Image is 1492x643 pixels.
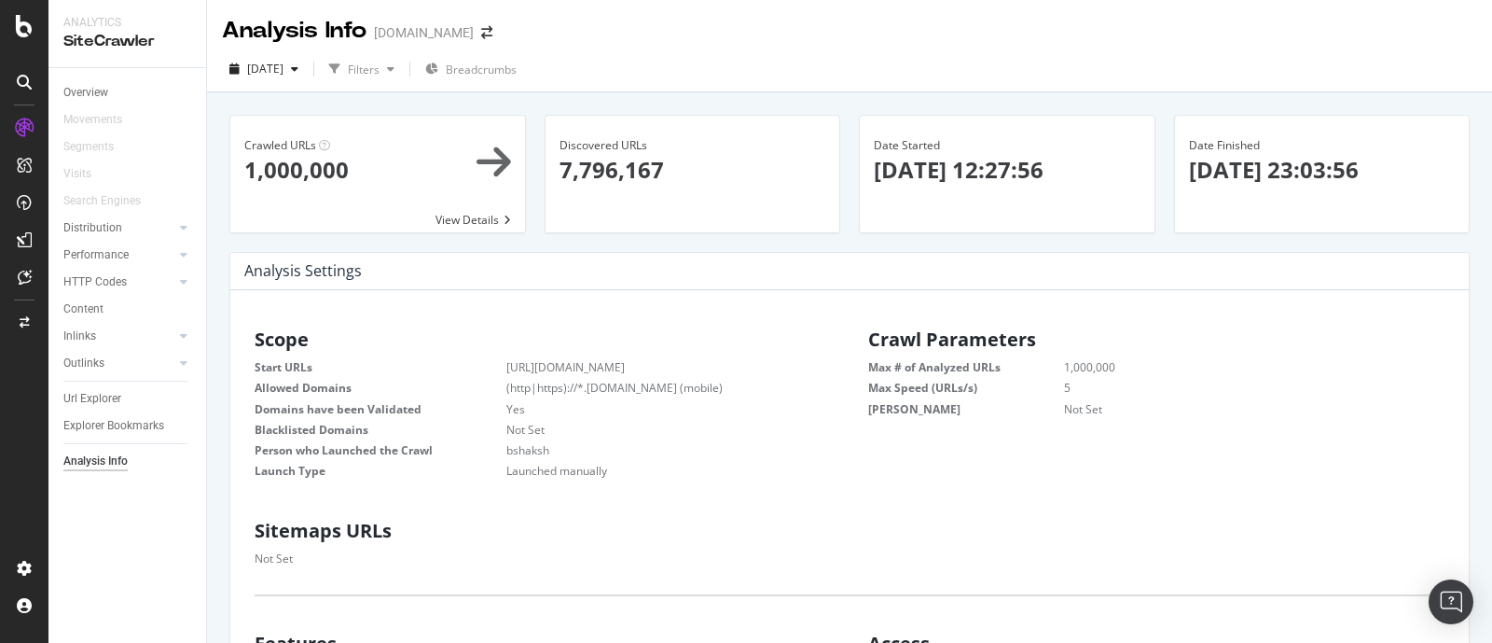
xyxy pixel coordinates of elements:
a: Content [63,300,193,319]
div: [DOMAIN_NAME] [374,23,474,42]
a: Movements [63,110,141,130]
dt: Person who Launched the Crawl [255,442,506,458]
dd: Not Set [460,422,831,438]
dd: (http|https)://*.[DOMAIN_NAME] (mobile) [460,380,831,396]
dd: Yes [460,401,831,417]
div: Filters [348,62,380,77]
dt: Domains have been Validated [255,401,506,417]
div: Analysis Info [63,452,128,471]
div: Content [63,300,104,319]
span: Discovered URLs [559,137,647,153]
dd: Not Set [1017,401,1444,417]
h2: Scope [255,329,840,350]
h2: Sitemaps URLs [255,521,840,541]
span: Date Finished [1189,137,1260,153]
dt: Allowed Domains [255,380,506,396]
a: Url Explorer [63,389,193,409]
span: Date Started [874,137,940,153]
dd: [URL][DOMAIN_NAME] [460,359,831,375]
dt: Start URLs [255,359,506,375]
h4: Analysis Settings [244,259,362,284]
div: Analytics [63,15,191,31]
div: SiteCrawler [63,31,191,52]
a: HTTP Codes [63,273,174,292]
div: HTTP Codes [63,273,127,292]
span: 2025 Feb. 27th [247,61,283,77]
div: Performance [63,245,129,265]
a: Search Engines [63,191,159,211]
a: Segments [63,137,132,157]
p: 7,796,167 [559,154,826,186]
a: Performance [63,245,174,265]
h2: Crawl Parameters [868,329,1454,350]
div: Inlinks [63,327,96,346]
div: Url Explorer [63,389,121,409]
div: arrow-right-arrow-left [481,26,492,39]
dd: bshaksh [460,442,831,458]
dd: 1,000,000 [1017,359,1444,375]
dt: [PERSON_NAME] [868,401,1064,417]
div: Search Engines [63,191,141,211]
div: Distribution [63,218,122,238]
a: Explorer Bookmarks [63,416,193,436]
div: Visits [63,164,91,184]
div: Outlinks [63,354,104,373]
p: [DATE] 12:27:56 [874,154,1140,186]
a: Outlinks [63,354,174,373]
span: Breadcrumbs [446,62,517,77]
a: Inlinks [63,327,174,346]
div: Not Set [255,551,840,566]
button: [DATE] [222,54,306,84]
dt: Launch Type [255,463,506,479]
a: Distribution [63,218,174,238]
dd: Launched manually [460,463,831,479]
dt: Blacklisted Domains [255,422,506,438]
div: Movements [63,110,122,130]
div: Analysis Info [222,15,366,47]
a: Analysis Info [63,452,193,471]
div: Segments [63,137,114,157]
dt: Max # of Analyzed URLs [868,359,1064,375]
dd: 5 [1017,380,1444,396]
div: Overview [63,83,108,103]
a: Overview [63,83,193,103]
a: Visits [63,164,110,184]
dt: Max Speed (URLs/s) [868,380,1064,396]
button: Breadcrumbs [418,54,524,84]
div: Explorer Bookmarks [63,416,164,436]
button: Filters [322,54,402,84]
p: [DATE] 23:03:56 [1189,154,1456,186]
div: Open Intercom Messenger [1429,580,1473,624]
